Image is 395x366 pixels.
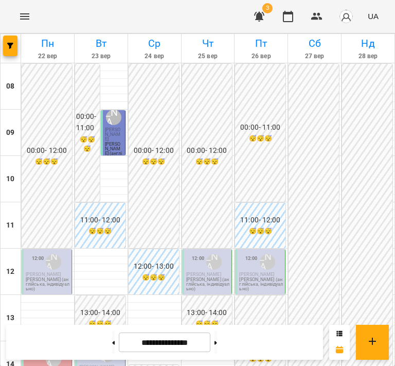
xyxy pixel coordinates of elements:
[239,272,274,277] span: [PERSON_NAME]
[76,51,126,61] h6: 23 вер
[76,307,124,319] h6: 13:00 - 14:00
[245,255,258,262] label: 12:00
[239,277,283,291] p: [PERSON_NAME] (англійська, індивідуально)
[26,272,61,277] span: [PERSON_NAME]
[343,51,393,61] h6: 28 вер
[23,51,73,61] h6: 22 вер
[6,266,14,277] h6: 12
[183,51,233,61] h6: 25 вер
[343,36,393,51] h6: Нд
[6,220,14,231] h6: 11
[183,307,231,319] h6: 13:00 - 14:00
[6,127,14,138] h6: 09
[236,226,284,236] h6: 😴😴😴
[130,261,178,272] h6: 12:00 - 13:00
[12,4,37,29] button: Menu
[186,272,221,277] span: [PERSON_NAME]
[6,312,14,324] h6: 13
[364,7,383,26] button: UA
[236,215,284,226] h6: 11:00 - 12:00
[260,254,275,270] div: Боднар Вікторія (а)
[236,51,286,61] h6: 26 вер
[46,254,61,270] div: Боднар Вікторія (а)
[76,226,124,236] h6: 😴😴😴
[290,36,339,51] h6: Сб
[105,127,121,142] span: [PERSON_NAME]
[32,255,44,262] label: 12:00
[76,111,99,133] h6: 00:00 - 11:00
[106,110,121,125] div: Боднар Вікторія (а)
[183,36,233,51] h6: Чт
[6,81,14,92] h6: 08
[183,157,231,167] h6: 😴😴😴
[130,51,179,61] h6: 24 вер
[26,277,69,291] p: [PERSON_NAME] (англійська, індивідуально)
[368,11,379,22] span: UA
[192,255,204,262] label: 12:00
[130,273,178,283] h6: 😴😴😴
[262,3,273,13] span: 3
[130,157,178,167] h6: 😴😴😴
[236,122,284,133] h6: 00:00 - 11:00
[236,36,286,51] h6: Пт
[23,157,71,167] h6: 😴😴😴
[6,173,14,185] h6: 10
[76,135,99,154] h6: 😴😴😴
[130,145,178,156] h6: 00:00 - 12:00
[105,142,123,170] p: [PERSON_NAME] (англійська, індивідуально)
[236,134,284,144] h6: 😴😴😴
[23,145,71,156] h6: 00:00 - 12:00
[76,36,126,51] h6: Вт
[186,277,230,291] p: [PERSON_NAME] (англійська, індивідуально)
[206,254,222,270] div: Боднар Вікторія (а)
[183,145,231,156] h6: 00:00 - 12:00
[339,9,353,24] img: avatar_s.png
[23,36,73,51] h6: Пн
[76,215,124,226] h6: 11:00 - 12:00
[130,36,179,51] h6: Ср
[290,51,339,61] h6: 27 вер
